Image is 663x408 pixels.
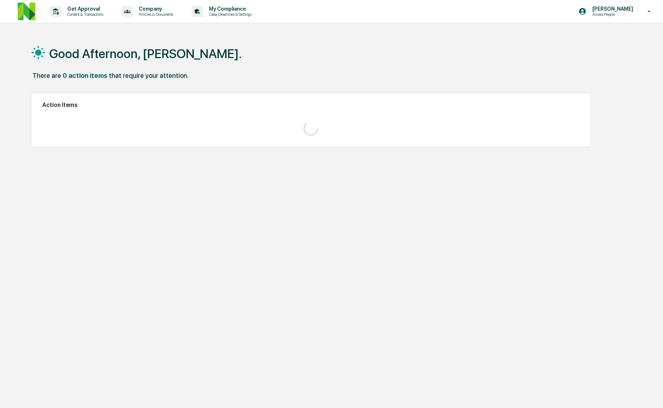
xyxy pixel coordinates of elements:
div: 0 action items [63,72,107,79]
div: There are [32,72,61,79]
p: [PERSON_NAME] [586,6,637,12]
p: Policies & Documents [133,12,177,17]
p: My Compliance [203,6,255,12]
p: Data, Deadlines & Settings [203,12,255,17]
div: that require your attention. [109,72,189,79]
img: logo [18,3,35,20]
p: Get Approval [61,6,107,12]
p: Content & Transactions [61,12,107,17]
h1: Good Afternoon, [PERSON_NAME]. [49,46,242,61]
p: Company [133,6,177,12]
h2: Action Items [42,101,579,108]
p: Access People [586,12,637,17]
